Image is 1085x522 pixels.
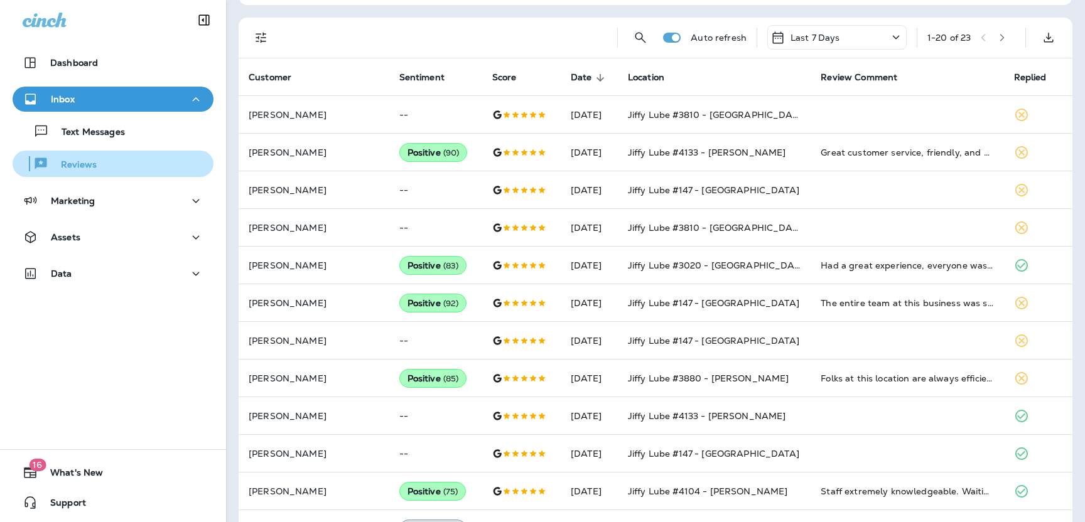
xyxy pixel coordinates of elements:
[389,435,482,472] td: --
[249,185,379,195] p: [PERSON_NAME]
[249,110,379,120] p: [PERSON_NAME]
[443,260,459,271] span: ( 83 )
[13,151,213,177] button: Reviews
[691,33,747,43] p: Auto refresh
[443,486,458,497] span: ( 75 )
[628,222,807,233] span: Jiffy Lube #3810 - [GEOGRAPHIC_DATA]
[50,58,98,68] p: Dashboard
[249,449,379,459] p: [PERSON_NAME]
[399,294,467,312] div: Positive
[628,260,809,271] span: Jiffy Lube #3020 - [GEOGRAPHIC_DATA]
[389,322,482,360] td: --
[13,225,213,250] button: Assets
[13,261,213,286] button: Data
[628,109,807,120] span: Jiffy Lube #3810 - [GEOGRAPHIC_DATA]
[561,247,618,284] td: [DATE]
[399,482,467,501] div: Positive
[389,397,482,435] td: --
[249,411,379,421] p: [PERSON_NAME]
[1036,25,1061,50] button: Export as CSV
[927,33,971,43] div: 1 - 20 of 23
[443,147,460,158] span: ( 90 )
[628,486,787,497] span: Jiffy Lube #4104 - [PERSON_NAME]
[48,159,97,171] p: Reviews
[821,372,993,385] div: Folks at this location are always efficient and respectful. I truly appreciate that they review t...
[51,232,80,242] p: Assets
[399,72,461,83] span: Sentiment
[821,146,993,159] div: Great customer service, friendly, and got the job done efficiently and in a timely manner.
[13,460,213,485] button: 16What's New
[51,269,72,279] p: Data
[561,435,618,472] td: [DATE]
[791,33,840,43] p: Last 7 Days
[628,72,664,83] span: Location
[13,87,213,112] button: Inbox
[561,360,618,397] td: [DATE]
[628,335,799,346] span: Jiffy Lube #147 - [GEOGRAPHIC_DATA]
[249,373,379,383] p: [PERSON_NAME]
[821,72,914,83] span: Review Comment
[399,369,467,388] div: Positive
[13,490,213,515] button: Support
[249,223,379,233] p: [PERSON_NAME]
[13,118,213,144] button: Text Messages
[249,72,291,83] span: Customer
[389,171,482,209] td: --
[561,322,618,360] td: [DATE]
[249,298,379,308] p: [PERSON_NAME]
[443,298,459,309] span: ( 92 )
[821,485,993,498] div: Staff extremely knowledgeable. Waiting area clean.
[628,373,789,384] span: Jiffy Lube #3880 - [PERSON_NAME]
[628,184,799,196] span: Jiffy Lube #147 - [GEOGRAPHIC_DATA]
[399,256,467,275] div: Positive
[628,410,785,422] span: Jiffy Lube #4133 - [PERSON_NAME]
[51,94,75,104] p: Inbox
[571,72,592,83] span: Date
[1014,72,1047,83] span: Replied
[399,143,468,162] div: Positive
[492,72,533,83] span: Score
[399,72,445,83] span: Sentiment
[249,72,308,83] span: Customer
[249,147,379,157] p: [PERSON_NAME]
[561,171,618,209] td: [DATE]
[821,259,993,272] div: Had a great experience, everyone was very friendly and professional. I have read the reviews abou...
[821,297,993,309] div: The entire team at this business was so kind and professional! From the initial phone call with J...
[389,209,482,247] td: --
[571,72,608,83] span: Date
[821,72,897,83] span: Review Comment
[249,336,379,346] p: [PERSON_NAME]
[13,188,213,213] button: Marketing
[51,196,95,206] p: Marketing
[1014,72,1063,83] span: Replied
[561,472,618,510] td: [DATE]
[38,498,86,513] span: Support
[249,25,274,50] button: Filters
[561,284,618,322] td: [DATE]
[38,467,103,482] span: What's New
[628,147,785,158] span: Jiffy Lube #4133 - [PERSON_NAME]
[492,72,517,83] span: Score
[628,72,681,83] span: Location
[561,134,618,171] td: [DATE]
[628,297,799,309] span: Jiffy Lube #147 - [GEOGRAPHIC_DATA]
[561,96,618,134] td: [DATE]
[628,448,799,459] span: Jiffy Lube #147 - [GEOGRAPHIC_DATA]
[561,209,618,247] td: [DATE]
[389,96,482,134] td: --
[29,459,46,471] span: 16
[186,8,222,33] button: Collapse Sidebar
[443,373,459,384] span: ( 85 )
[628,25,653,50] button: Search Reviews
[561,397,618,435] td: [DATE]
[49,127,125,139] p: Text Messages
[249,260,379,270] p: [PERSON_NAME]
[13,50,213,75] button: Dashboard
[249,486,379,496] p: [PERSON_NAME]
